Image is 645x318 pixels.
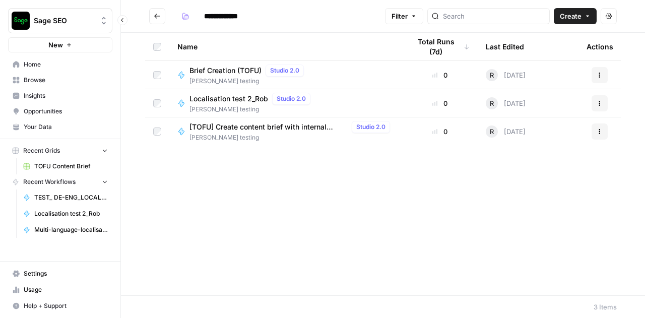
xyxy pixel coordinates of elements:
span: New [48,40,63,50]
span: Create [560,11,582,21]
button: Create [554,8,597,24]
a: Usage [8,282,112,298]
a: Multi-language-localisations_test [19,222,112,238]
input: Search [443,11,545,21]
span: Browse [24,76,108,85]
a: [TOFU] Create content brief with internal links_Rob M TestingStudio 2.0[PERSON_NAME] testing [177,121,394,142]
div: 3 Items [594,302,617,312]
span: [PERSON_NAME] testing [189,133,394,142]
span: TEST_ DE-ENG_LOCALISATION_SINGLE [34,193,108,202]
button: Filter [385,8,423,24]
span: Localisation test 2_Rob [34,209,108,218]
div: [DATE] [486,69,526,81]
span: R [490,98,494,108]
span: R [490,70,494,80]
a: Your Data [8,119,112,135]
span: Usage [24,285,108,294]
a: Localisation test 2_RobStudio 2.0[PERSON_NAME] testing [177,93,394,114]
span: Your Data [24,122,108,132]
button: New [8,37,112,52]
span: Studio 2.0 [270,66,299,75]
div: 0 [410,126,470,137]
div: Name [177,33,394,60]
span: Insights [24,91,108,100]
span: TOFU Content Brief [34,162,108,171]
span: Settings [24,269,108,278]
a: Home [8,56,112,73]
span: Brief Creation (TOFU) [189,66,262,76]
div: [DATE] [486,97,526,109]
a: Brief Creation (TOFU)Studio 2.0[PERSON_NAME] testing [177,65,394,86]
span: Recent Grids [23,146,60,155]
span: Localisation test 2_Rob [189,94,268,104]
a: Localisation test 2_Rob [19,206,112,222]
span: Help + Support [24,301,108,310]
a: TOFU Content Brief [19,158,112,174]
span: [PERSON_NAME] testing [189,77,308,86]
span: Studio 2.0 [277,94,306,103]
div: 0 [410,70,470,80]
div: Last Edited [486,33,524,60]
button: Help + Support [8,298,112,314]
div: [DATE] [486,125,526,138]
img: Sage SEO Logo [12,12,30,30]
div: Total Runs (7d) [410,33,470,60]
button: Workspace: Sage SEO [8,8,112,33]
a: Settings [8,266,112,282]
button: Go back [149,8,165,24]
div: Actions [587,33,613,60]
div: 0 [410,98,470,108]
span: R [490,126,494,137]
a: Browse [8,72,112,88]
button: Recent Grids [8,143,112,158]
span: Recent Workflows [23,177,76,186]
span: Studio 2.0 [356,122,385,132]
a: Insights [8,88,112,104]
a: Opportunities [8,103,112,119]
span: Filter [392,11,408,21]
span: Multi-language-localisations_test [34,225,108,234]
span: Home [24,60,108,69]
span: [TOFU] Create content brief with internal links_Rob M Testing [189,122,348,132]
button: Recent Workflows [8,174,112,189]
a: TEST_ DE-ENG_LOCALISATION_SINGLE [19,189,112,206]
span: Sage SEO [34,16,95,26]
span: Opportunities [24,107,108,116]
span: [PERSON_NAME] testing [189,105,314,114]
